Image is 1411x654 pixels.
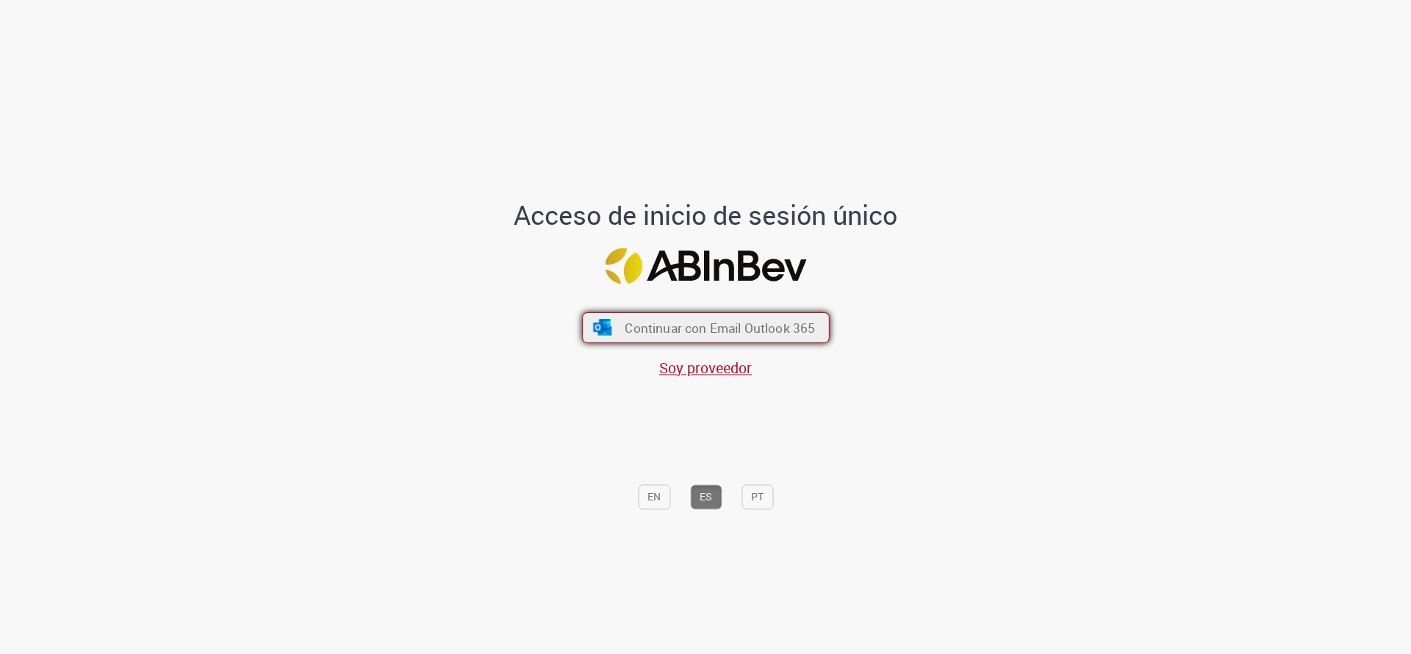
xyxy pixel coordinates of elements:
[659,358,752,378] a: Soy proveedor
[605,248,806,284] img: Logo ABInBev
[582,312,830,343] button: ícone Azure/Microsoft 360 Continuar con Email Outlook 365
[592,319,613,335] img: ícone Azure/Microsoft 360
[502,201,910,231] h1: Acceso de inicio de sesión único
[742,485,773,510] button: PT
[625,319,815,336] span: Continuar con Email Outlook 365
[690,485,722,510] button: ES
[638,485,670,510] button: EN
